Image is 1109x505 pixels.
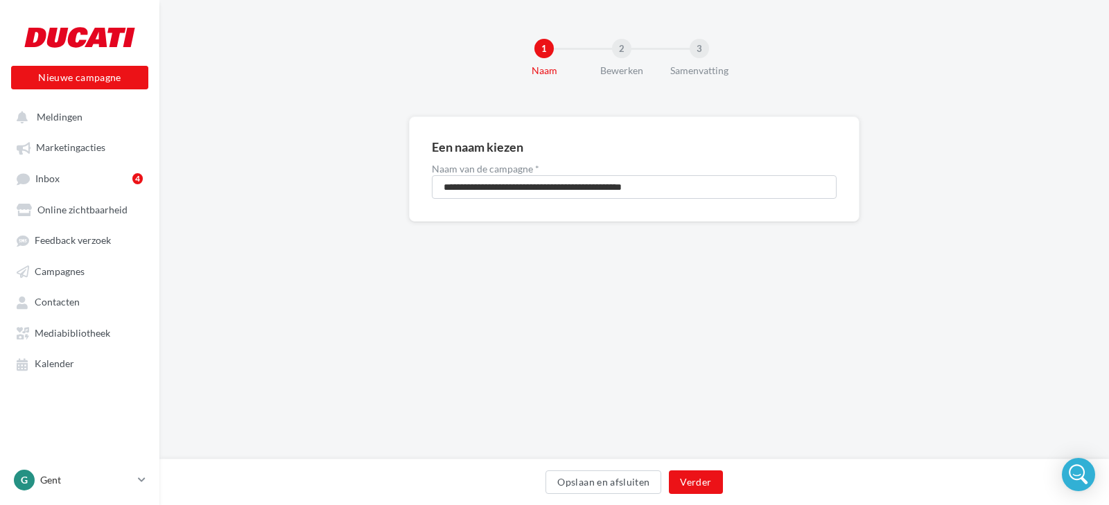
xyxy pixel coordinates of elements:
a: Campagnes [8,258,151,283]
a: Kalender [8,351,151,375]
span: Marketingacties [36,142,105,154]
div: Samenvatting [655,64,744,78]
span: Online zichtbaarheid [37,204,128,215]
div: Naam [500,64,588,78]
button: Opslaan en afsluiten [545,470,661,494]
a: Mediabibliotheek [8,320,151,345]
span: Kalender [35,358,74,370]
span: Inbox [35,172,60,184]
p: Gent [40,473,132,487]
a: G Gent [11,467,148,493]
div: 4 [132,173,143,184]
div: 1 [534,39,554,58]
span: Mediabibliotheek [35,327,110,339]
a: Contacten [8,289,151,314]
div: Een naam kiezen [432,141,523,153]
span: Contacten [35,296,80,308]
div: 3 [690,39,709,58]
span: Meldingen [37,111,82,123]
a: Marketingacties [8,134,151,159]
div: Open Intercom Messenger [1062,458,1095,491]
div: Bewerken [577,64,666,78]
div: 2 [612,39,631,58]
button: Verder [669,470,722,494]
button: Meldingen [8,104,146,129]
a: Feedback verzoek [8,227,151,252]
a: Inbox4 [8,166,151,191]
span: Feedback verzoek [35,235,111,247]
span: G [21,473,28,487]
span: Campagnes [35,265,85,277]
label: Naam van de campagne * [432,164,837,174]
button: Nieuwe campagne [11,66,148,89]
a: Online zichtbaarheid [8,197,151,222]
